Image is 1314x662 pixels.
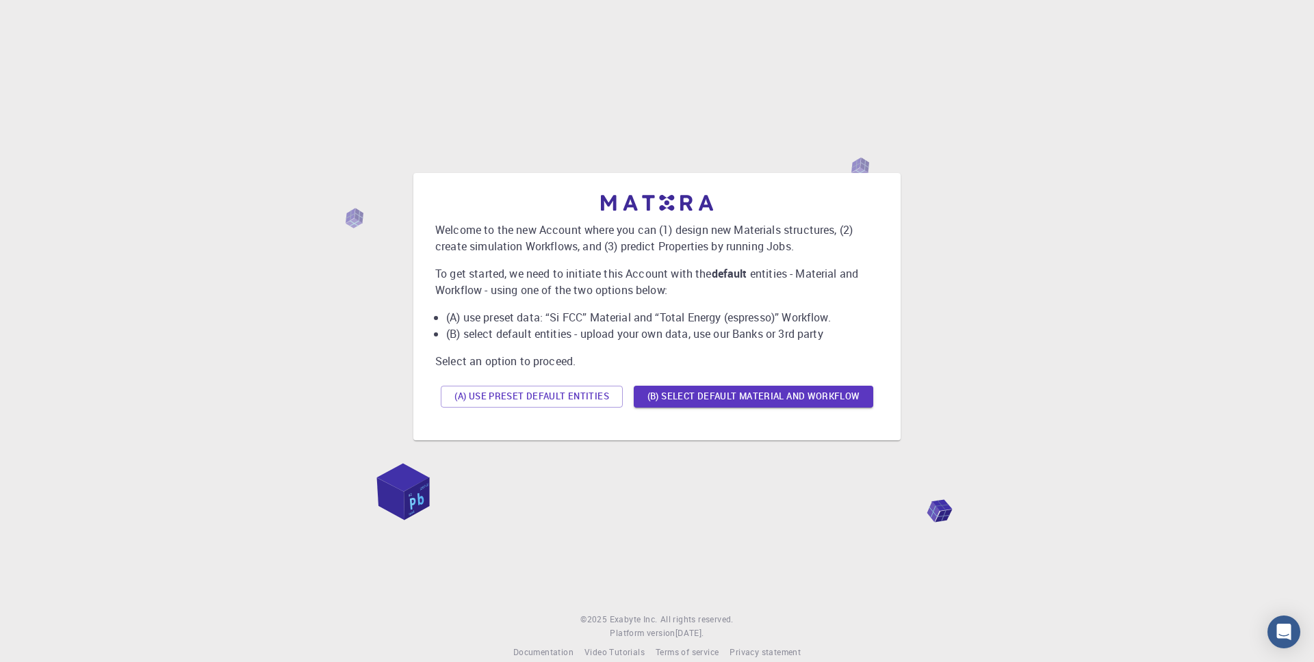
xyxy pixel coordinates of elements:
span: © 2025 [580,613,609,626]
p: Select an option to proceed. [435,353,879,369]
div: Open Intercom Messenger [1267,615,1300,648]
button: (B) Select default material and workflow [634,386,873,408]
span: All rights reserved. [660,613,734,626]
a: Exabyte Inc. [610,613,658,626]
span: [DATE] . [675,627,704,638]
a: Video Tutorials [584,646,645,659]
a: [DATE]. [675,626,704,640]
button: (A) Use preset default entities [441,386,623,408]
span: Terms of service [656,646,719,657]
a: Terms of service [656,646,719,659]
li: (B) select default entities - upload your own data, use our Banks or 3rd party [446,326,879,342]
p: Welcome to the new Account where you can (1) design new Materials structures, (2) create simulati... [435,222,879,254]
li: (A) use preset data: “Si FCC” Material and “Total Energy (espresso)” Workflow. [446,309,879,326]
span: Platform version [610,626,675,640]
a: Documentation [513,646,574,659]
span: Exabyte Inc. [610,613,658,624]
img: logo [601,195,713,211]
span: Support [27,10,74,22]
b: default [712,266,747,281]
a: Privacy statement [730,646,801,659]
span: Privacy statement [730,646,801,657]
span: Documentation [513,646,574,657]
span: Video Tutorials [584,646,645,657]
p: To get started, we need to initiate this Account with the entities - Material and Workflow - usin... [435,265,879,298]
